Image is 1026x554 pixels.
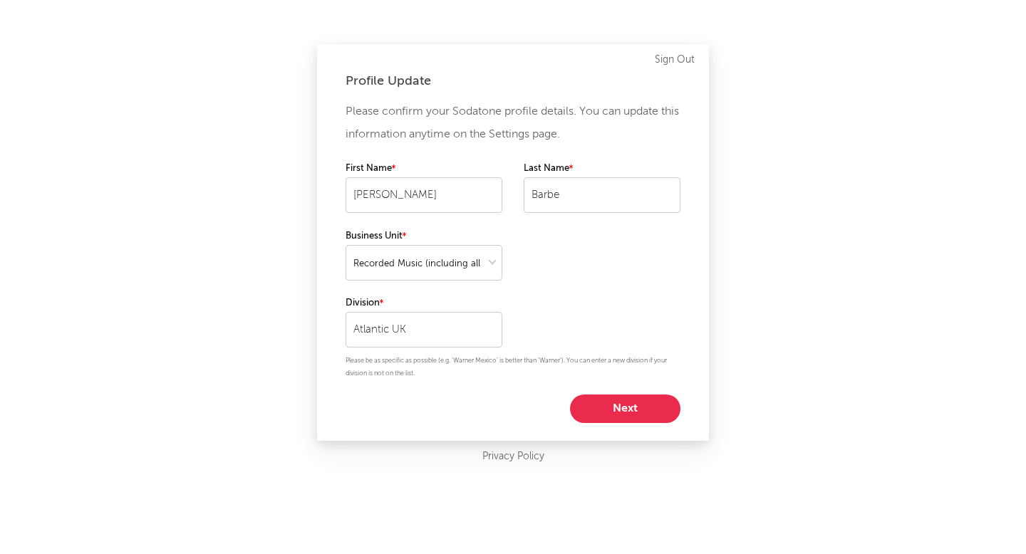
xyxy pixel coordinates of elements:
label: First Name [346,160,502,177]
input: Your first name [346,177,502,213]
label: Last Name [524,160,680,177]
button: Next [570,394,680,423]
label: Division [346,295,502,312]
label: Business Unit [346,228,502,245]
a: Sign Out [655,51,695,68]
p: Please be as specific as possible (e.g. 'Warner Mexico' is better than 'Warner'). You can enter a... [346,355,680,380]
div: Profile Update [346,73,680,90]
input: Your division [346,312,502,347]
input: Your last name [524,177,680,213]
p: Please confirm your Sodatone profile details. You can update this information anytime on the Sett... [346,100,680,146]
a: Privacy Policy [482,448,544,466]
